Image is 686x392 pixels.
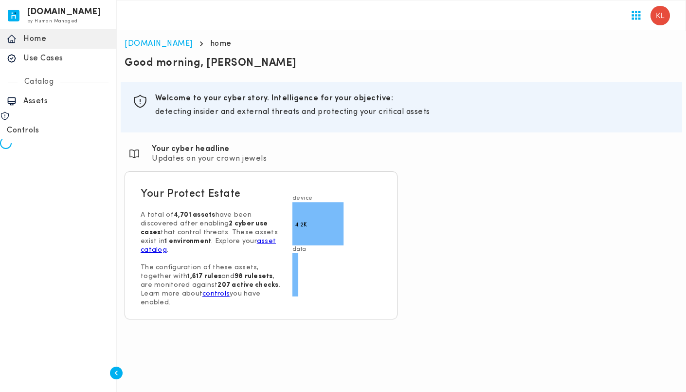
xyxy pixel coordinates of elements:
[155,107,670,117] p: detecting insider and external threats and protecting your critical assets
[292,195,313,201] text: device
[8,10,19,21] img: invicta.io
[650,6,670,25] img: Kerwin Lim
[292,246,307,252] text: data
[27,9,101,16] h6: [DOMAIN_NAME]
[187,273,221,280] strong: 1,617 rules
[18,77,61,87] p: Catalog
[152,144,267,154] h6: Your cyber headline
[164,238,211,245] strong: 1 environment
[155,93,670,103] h6: Welcome to your cyber story. Intelligence for your objective:
[647,2,674,29] button: User
[23,34,109,44] p: Home
[125,40,193,48] a: [DOMAIN_NAME]
[235,273,273,280] strong: 98 rulesets
[217,281,278,289] strong: 207 active checks
[210,39,232,49] p: home
[141,187,241,201] h5: Your Protect Estate
[174,211,216,219] strong: 4,701 assets
[125,39,678,49] nav: breadcrumb
[141,211,282,307] p: A total of have been discovered after enabling that control threats. These assets exist in . Expl...
[125,56,678,70] p: Good morning, [PERSON_NAME]
[23,96,109,106] p: Assets
[27,19,77,24] span: by Human Managed
[202,290,230,298] a: controls
[7,126,116,135] p: Controls
[152,154,267,164] p: Updates on your crown jewels
[23,54,109,63] p: Use Cases
[295,222,307,228] text: 4.2K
